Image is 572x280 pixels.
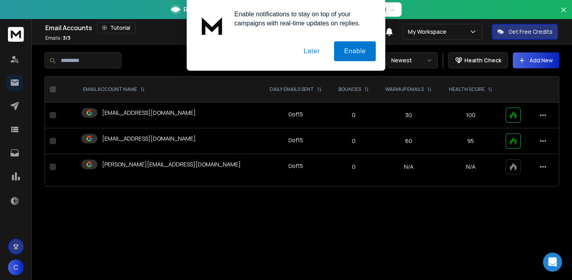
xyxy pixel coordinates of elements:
div: EMAIL ACCOUNT NAME [83,86,145,93]
td: 30 [377,102,441,128]
img: notification icon [196,10,228,41]
td: 60 [377,128,441,154]
p: 0 [335,137,372,145]
p: BOUNCES [338,86,361,93]
p: 0 [335,111,372,119]
td: N/A [377,154,441,180]
td: 100 [441,102,501,128]
button: C [8,259,24,275]
button: Enable [334,41,376,61]
p: [PERSON_NAME][EMAIL_ADDRESS][DOMAIN_NAME] [102,160,241,168]
p: HEALTH SCORE [449,86,485,93]
p: DAILY EMAILS SENT [270,86,314,93]
div: 0 of 15 [288,162,303,170]
div: 0 of 15 [288,136,303,144]
td: 95 [441,128,501,154]
button: Later [294,41,329,61]
div: 0 of 15 [288,110,303,118]
div: Enable notifications to stay on top of your campaigns with real-time updates on replies. [228,10,376,28]
p: WARMUP EMAILS [385,86,424,93]
p: [EMAIL_ADDRESS][DOMAIN_NAME] [102,135,196,143]
p: [EMAIL_ADDRESS][DOMAIN_NAME] [102,109,196,117]
div: Open Intercom Messenger [543,253,562,272]
p: N/A [445,163,496,171]
p: 0 [335,163,372,171]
